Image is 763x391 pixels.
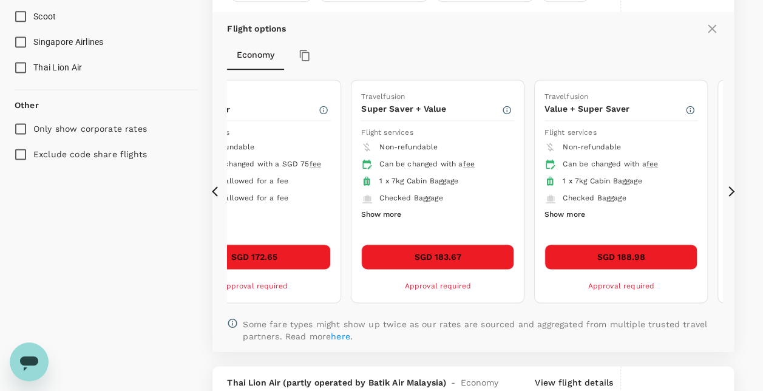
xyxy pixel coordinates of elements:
span: 1 x 7kg Cabin Baggage [563,177,642,185]
span: - [446,376,460,388]
p: Flight options [227,22,286,35]
span: Checked Baggage [379,194,443,202]
a: here [331,331,350,341]
span: Approval required [588,282,654,290]
iframe: Button to launch messaging window [10,342,49,381]
span: Flight services [544,128,596,137]
p: Exclude code share flights [33,148,147,160]
span: Non-refundable [379,143,438,151]
span: Change allowed for a fee [196,177,288,185]
button: SGD 172.65 [178,244,331,270]
span: fee [463,160,474,168]
div: Can be changed with a SGD 75 [196,158,321,171]
span: Non-refundable [563,143,621,151]
span: Travelfusion [361,92,405,101]
span: Travelfusion [544,92,588,101]
p: Value + Super Saver [544,103,685,115]
p: Super Saver [178,103,318,115]
span: Economy [460,376,498,388]
p: View flight details [535,376,613,388]
button: SGD 183.67 [361,244,514,270]
span: 1 x 7kg Cabin Baggage [379,177,458,185]
span: Approval required [404,282,471,290]
span: fee [646,160,657,168]
span: fee [309,160,320,168]
button: Show more [361,207,401,223]
div: Can be changed with a [563,158,688,171]
button: Show more [544,207,585,223]
span: Change allowed for a fee [196,194,288,202]
span: Thai Lion Air [33,63,82,72]
p: Other [15,99,39,111]
button: SGD 188.98 [544,244,697,270]
p: Some fare types might show up twice as our rates are sourced and aggregated from multiple trusted... [243,318,719,342]
span: Checked Baggage [563,194,626,202]
span: Scoot [33,12,56,21]
span: Approval required [221,282,288,290]
div: Can be changed with a [379,158,504,171]
span: Thai Lion Air (partly operated by Batik Air Malaysia) [227,376,446,388]
p: Super Saver + Value [361,103,501,115]
button: Economy [227,41,284,70]
p: Only show corporate rates [33,123,147,135]
span: Flight services [361,128,413,137]
span: Singapore Airlines [33,37,104,47]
